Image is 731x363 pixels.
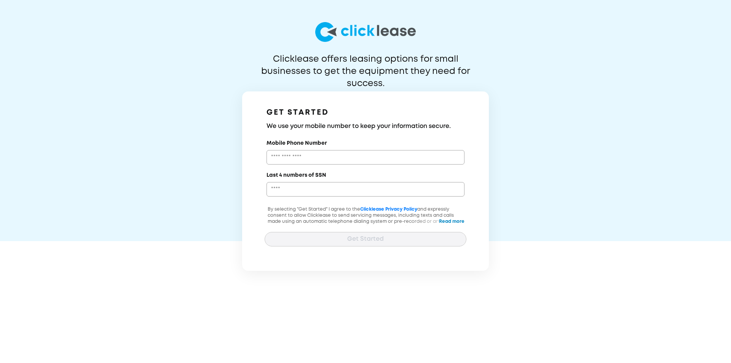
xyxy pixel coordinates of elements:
p: By selecting "Get Started" I agree to the and expressly consent to allow Clicklease to send servi... [265,206,466,243]
a: Clicklease Privacy Policy [360,207,417,211]
img: logo-larg [315,22,416,42]
h3: We use your mobile number to keep your information secure. [267,122,464,131]
p: Clicklease offers leasing options for small businesses to get the equipment they need for success. [243,53,488,78]
label: Mobile Phone Number [267,139,327,147]
button: Get Started [265,232,466,246]
label: Last 4 numbers of SSN [267,171,326,179]
h1: GET STARTED [267,107,464,119]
